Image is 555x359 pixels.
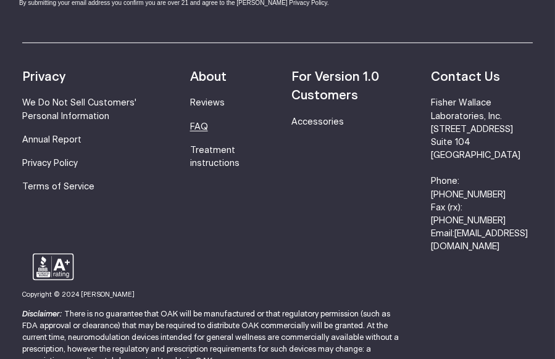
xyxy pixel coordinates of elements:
strong: Disclaimer: [22,310,62,318]
li: Fisher Wallace Laboratories, Inc. [STREET_ADDRESS] Suite 104 [GEOGRAPHIC_DATA] Phone: [PHONE_NUMB... [431,97,533,254]
a: FAQ [190,123,208,131]
a: Treatment instructions [190,146,240,168]
strong: Contact Us [431,71,500,83]
a: Annual Report [22,136,81,144]
strong: About [190,71,227,83]
small: Copyright © 2024 [PERSON_NAME] [22,292,135,298]
strong: Privacy [22,71,65,83]
a: Privacy Policy [22,159,78,168]
a: Terms of Service [22,183,94,191]
a: [EMAIL_ADDRESS][DOMAIN_NAME] [431,229,528,251]
a: Accessories [291,118,344,126]
strong: For Version 1.0 Customers [291,71,379,102]
a: Reviews [190,99,225,107]
a: We Do Not Sell Customers' Personal Information [22,99,136,120]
